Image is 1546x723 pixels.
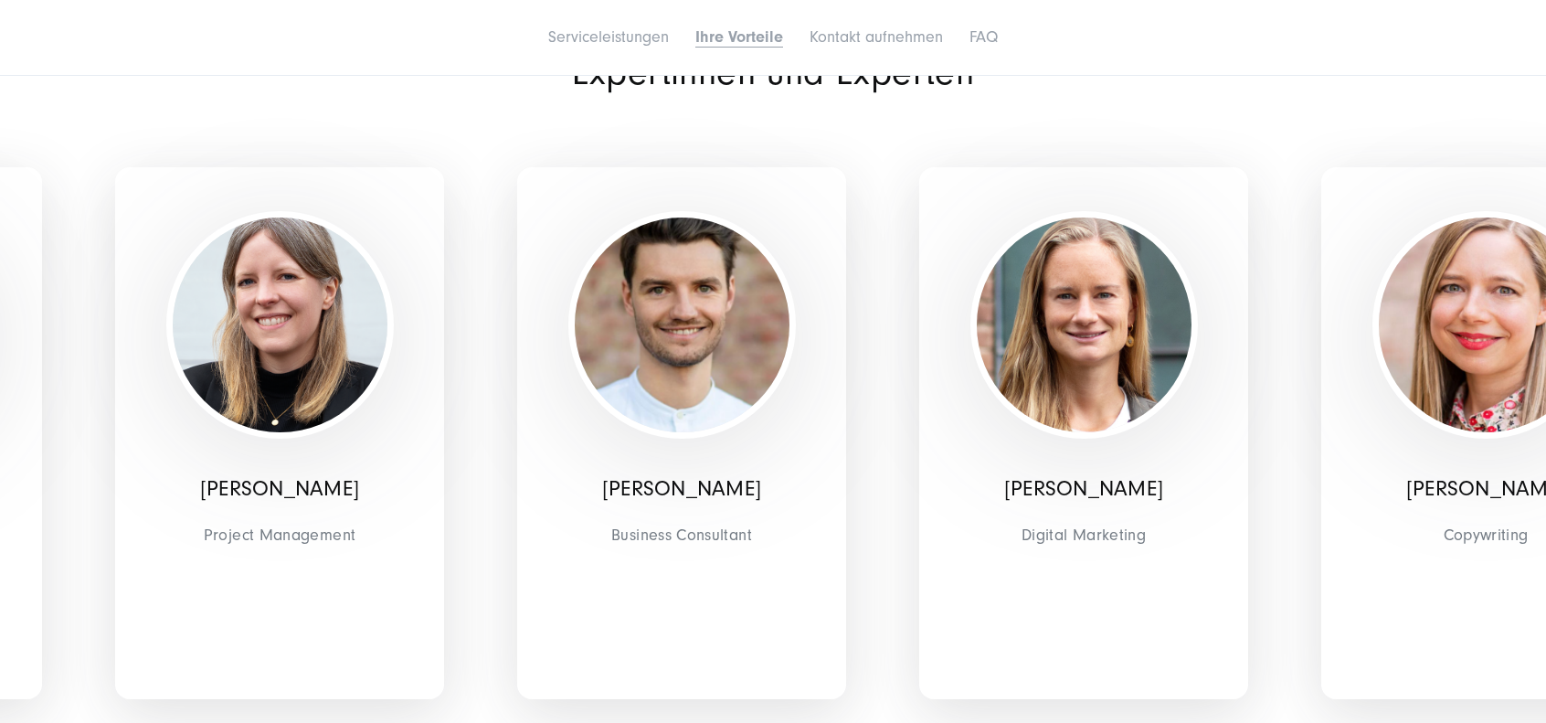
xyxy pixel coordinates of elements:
[695,27,783,47] a: Ihre Vorteile
[933,476,1234,503] p: [PERSON_NAME]
[531,521,832,549] span: Business Consultant
[129,476,430,503] p: [PERSON_NAME]
[362,21,1184,90] h2: Digital-Marketing-Agentur SUNZINET: Unsere Expertinnen und Experten
[531,476,832,503] p: [PERSON_NAME]
[969,27,998,47] a: FAQ
[575,218,789,432] img: Lars Hartmann
[129,521,430,549] span: Project Management
[933,521,1234,549] span: Digital Marketing
[810,27,943,47] a: Kontakt aufnehmen
[173,218,387,432] img: Kerstin-Hoebink-570x570
[977,218,1191,432] img: Regina-Wirtz-570x570
[548,27,669,47] a: Serviceleistungen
